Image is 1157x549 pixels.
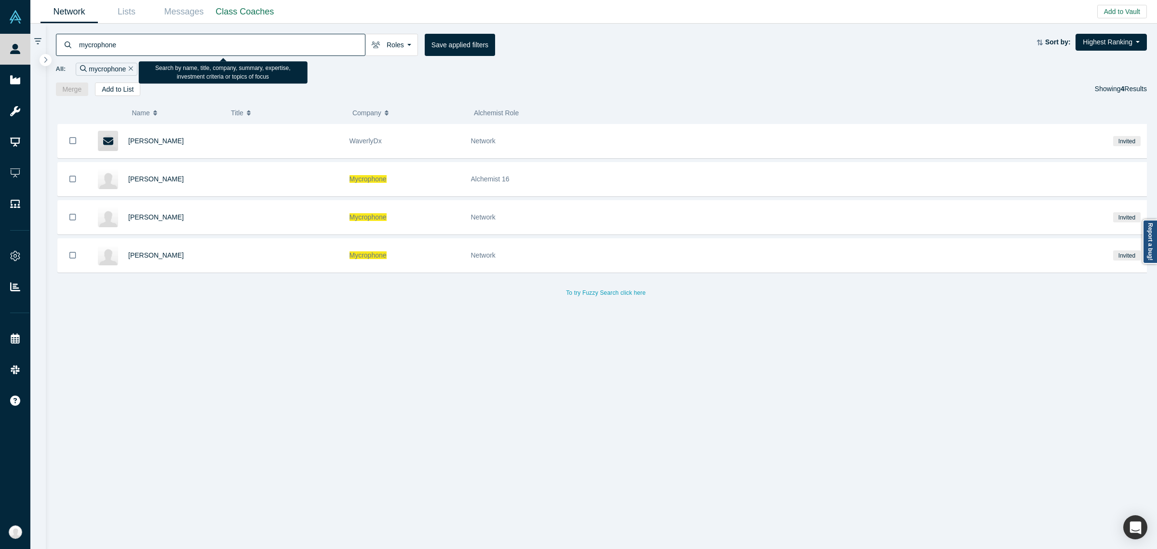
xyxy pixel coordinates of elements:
[350,175,387,183] span: Mycrophone
[9,10,22,24] img: Alchemist Vault Logo
[128,175,184,183] a: [PERSON_NAME]
[1113,250,1140,261] span: Invited
[365,34,418,56] button: Roles
[1113,212,1140,222] span: Invited
[58,239,88,272] button: Bookmark
[98,0,155,23] a: Lists
[126,64,133,75] button: Remove Filter
[213,0,277,23] a: Class Coaches
[352,103,381,123] span: Company
[231,103,243,123] span: Title
[471,251,496,259] span: Network
[40,0,98,23] a: Network
[1076,34,1147,51] button: Highest Ranking
[58,124,88,158] button: Bookmark
[76,63,137,76] div: mycrophone
[471,213,496,221] span: Network
[56,64,66,74] span: All:
[1095,82,1147,96] div: Showing
[350,137,382,145] span: WaverlyDx
[352,103,464,123] button: Company
[350,251,387,259] span: Mycrophone
[1113,136,1140,146] span: Invited
[132,103,149,123] span: Name
[98,169,118,189] img: Ken Sherman's Profile Image
[58,201,88,234] button: Bookmark
[231,103,342,123] button: Title
[98,245,118,265] img: Andrew Livingston's Profile Image
[128,137,184,145] a: [PERSON_NAME]
[471,137,496,145] span: Network
[58,163,88,196] button: Bookmark
[78,33,365,56] input: Search by name, title, company, summary, expertise, investment criteria or topics of focus
[56,82,89,96] button: Merge
[471,175,510,183] span: Alchemist 16
[350,213,387,221] span: Mycrophone
[1143,220,1157,264] a: Report a bug!
[95,82,140,96] button: Add to List
[1045,38,1071,46] strong: Sort by:
[132,103,221,123] button: Name
[559,287,652,299] button: To try Fuzzy Search click here
[1121,85,1147,93] span: Results
[155,0,213,23] a: Messages
[425,34,495,56] button: Save applied filters
[1097,5,1147,18] button: Add to Vault
[9,525,22,539] img: Kristine Ortaliz's Account
[1121,85,1125,93] strong: 4
[128,213,184,221] a: [PERSON_NAME]
[128,251,184,259] a: [PERSON_NAME]
[474,109,519,117] span: Alchemist Role
[98,207,118,227] img: Uwe Kummerow's Profile Image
